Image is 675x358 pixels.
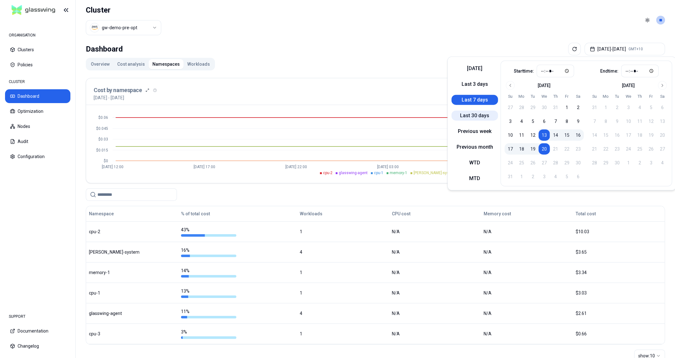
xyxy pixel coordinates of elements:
div: 13 % [181,288,236,298]
div: N/A [392,249,478,255]
div: N/A [484,229,570,235]
div: 3 % [181,329,236,339]
button: 3 [505,116,516,127]
tspan: $0.015 [96,148,108,152]
th: Sunday [589,94,600,99]
button: 12 [527,129,539,141]
button: Workloads [300,207,322,220]
th: Monday [516,94,527,99]
button: MTD [452,173,498,184]
th: Friday [645,94,657,99]
button: % of total cost [181,207,210,220]
button: [DATE]-[DATE]GMT+10 [584,43,665,55]
button: WTD [452,158,498,168]
div: $3.65 [575,249,662,255]
button: Overview [87,59,113,69]
button: Audit [5,135,70,148]
th: Thursday [550,94,561,99]
button: 30 [539,102,550,113]
button: Policies [5,58,70,72]
button: Last 30 days [452,111,498,121]
div: cpu-1 [89,290,175,296]
label: Start time: [514,69,534,73]
th: Wednesday [539,94,550,99]
button: Previous week [452,126,498,136]
th: Friday [561,94,573,99]
button: 18 [516,143,527,155]
button: Last 3 days [452,79,498,89]
tspan: $0.06 [98,115,108,120]
button: 11 [516,129,527,141]
th: Monday [600,94,612,99]
button: Configuration [5,150,70,163]
span: memory-1 [390,171,407,175]
div: N/A [484,331,570,337]
th: Tuesday [527,94,539,99]
button: 1 [561,102,573,113]
tspan: [DATE] 22:00 [285,165,307,169]
h3: Cost by namespace [94,86,142,95]
button: Total cost [575,207,595,220]
button: Previous month [452,142,498,152]
div: 16 % [181,247,236,257]
div: 11 % [181,308,236,318]
span: cpu-2 [323,171,332,175]
img: GlassWing [9,3,58,18]
button: Nodes [5,119,70,133]
div: $10.03 [575,229,662,235]
button: CPU cost [392,207,410,220]
button: Optimization [5,104,70,118]
div: memory-1 [89,269,175,276]
button: Workloads [184,59,214,69]
div: 14 % [181,267,236,278]
th: Saturday [573,94,584,99]
label: End time: [600,69,618,73]
button: 6 [539,116,550,127]
button: 13 [539,129,550,141]
button: 2 [573,102,584,113]
button: Memory cost [484,207,511,220]
div: cpu-3 [89,331,175,337]
tspan: $0.03 [98,137,108,141]
div: gw-demo-pre-opt [102,25,137,31]
tspan: [DATE] 12:00 [102,165,123,169]
div: N/A [484,249,570,255]
button: 5 [527,116,539,127]
div: Dashboard [86,43,123,55]
button: Go to previous month [506,81,515,90]
button: Documentation [5,324,70,338]
div: N/A [484,310,570,317]
span: GMT+10 [628,47,643,52]
span: cpu-1 [374,171,383,175]
div: [DATE] [622,82,635,89]
th: Sunday [505,94,516,99]
span: glasswing-agent [339,171,368,175]
div: $2.61 [575,310,662,317]
button: [DATE] [452,63,498,74]
button: Cost analysis [113,59,149,69]
th: Tuesday [612,94,623,99]
button: 7 [550,116,561,127]
button: 20 [539,143,550,155]
div: 1 [300,290,386,296]
button: 31 [550,102,561,113]
div: 4 [300,310,386,317]
div: $3.03 [575,290,662,296]
button: 14 [550,129,561,141]
button: Namespaces [149,59,184,69]
img: aws [91,25,98,31]
div: 1 [300,269,386,276]
button: 8 [561,116,573,127]
div: N/A [484,290,570,296]
div: N/A [392,269,478,276]
button: 9 [573,116,584,127]
div: 1 [300,229,386,235]
div: 4 [300,249,386,255]
div: $0.66 [575,331,662,337]
div: cpu-2 [89,229,175,235]
div: [PERSON_NAME]-system [89,249,175,255]
button: Go to next month [658,81,667,90]
div: 43 % [181,227,236,237]
div: SUPPORT [5,310,70,323]
tspan: $0 [104,159,108,163]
